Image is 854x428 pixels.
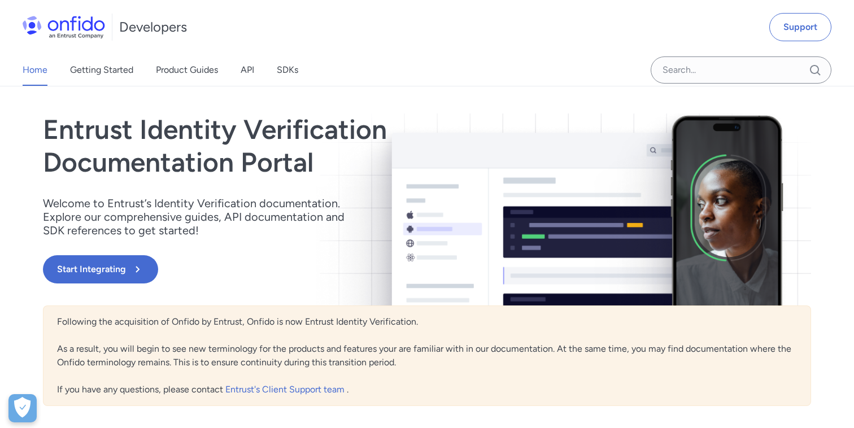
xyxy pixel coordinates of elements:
div: Following the acquisition of Onfido by Entrust, Onfido is now Entrust Identity Verification. As a... [43,305,811,406]
a: Product Guides [156,54,218,86]
a: Entrust's Client Support team [225,384,347,395]
input: Onfido search input field [651,56,831,84]
a: Home [23,54,47,86]
div: Cookie Preferences [8,394,37,422]
p: Welcome to Entrust’s Identity Verification documentation. Explore our comprehensive guides, API d... [43,196,359,237]
a: Support [769,13,831,41]
img: Onfido Logo [23,16,105,38]
button: Open Preferences [8,394,37,422]
h1: Entrust Identity Verification Documentation Portal [43,113,581,178]
button: Start Integrating [43,255,158,283]
a: SDKs [277,54,298,86]
h1: Developers [119,18,187,36]
a: Getting Started [70,54,133,86]
a: API [241,54,254,86]
a: Start Integrating [43,255,581,283]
